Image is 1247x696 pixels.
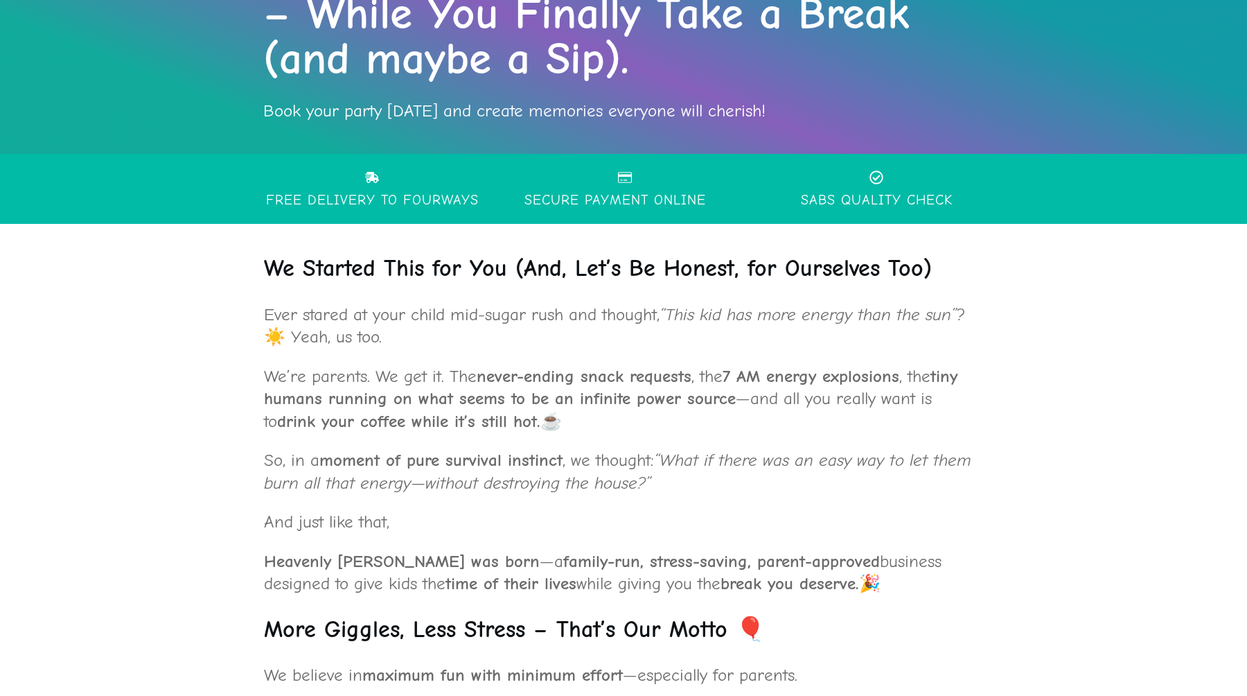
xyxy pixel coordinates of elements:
[264,304,966,347] span: Ever stared at your child mid-sugar rush and thought, ? ☀️ Yeah, us too.
[720,573,859,593] strong: break you deserve.
[53,82,124,91] div: Domain Overview
[264,254,932,282] strong: We Started This for You (And, Let’s Be Honest, for Ourselves Too)
[264,512,389,532] span: And just like that,
[319,450,563,470] strong: moment of pure survival instinct
[138,80,149,92] img: tab_keywords_by_traffic_grey.svg
[264,665,797,685] span: We believe in —especially for parents.
[445,573,576,593] strong: time of their lives
[264,450,971,493] span: So, in a , we thought:
[790,193,962,208] p: SABS quality check
[22,22,33,33] img: logo_orange.svg
[660,304,957,324] em: “This kid has more energy than the sun”
[36,36,152,47] div: Domain: [DOMAIN_NAME]
[153,82,233,91] div: Keywords by Traffic
[264,551,540,571] strong: Heavenly [PERSON_NAME] was born
[264,450,971,493] em: “What if there was an easy way to let them burn all that energy—without destroying the house?”
[256,193,488,208] p: Free DELIVERY To Fourways
[264,616,765,643] strong: More Giggles, Less Stress – That’s Our Motto 🎈
[723,366,899,386] strong: 7 AM energy explosions
[524,193,706,208] p: secure payment Online
[39,22,68,33] div: v 4.0.25
[563,551,880,571] strong: family-run, stress-saving, parent-approved
[264,551,941,594] span: —a business designed to give kids the while giving you the 🎉
[277,411,540,431] strong: drink your coffee while it’s still hot.
[362,665,623,685] strong: maximum fun with minimum effort
[37,80,48,92] img: tab_domain_overview_orange.svg
[264,366,957,431] span: We’re parents. We get it. The , the , the —and all you really want is to ☕
[263,96,984,126] p: Book your party [DATE] and create memories everyone will cherish!
[22,36,33,47] img: website_grey.svg
[477,366,691,386] strong: never-ending snack requests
